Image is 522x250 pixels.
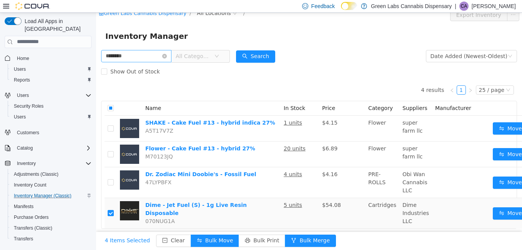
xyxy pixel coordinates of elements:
[11,213,52,222] a: Purchase Orders
[461,2,467,11] span: CA
[14,236,33,242] span: Transfers
[397,164,432,176] button: icon: swapMove
[14,91,32,100] button: Users
[371,2,452,11] p: Green Labs Cannabis Dispensary
[14,171,58,177] span: Adjustments (Classic)
[226,133,241,139] span: $6.89
[49,141,77,147] span: M70123JQ
[17,55,29,62] span: Home
[306,133,327,147] span: super farm llc
[306,158,331,181] span: Obi Wan Cannabis LLC
[188,133,209,139] u: 20 units
[118,41,123,47] i: icon: down
[17,130,39,136] span: Customers
[306,107,327,121] span: super farm llc
[397,135,432,148] button: icon: swapMove
[2,90,95,101] button: Users
[14,182,47,188] span: Inventory Count
[269,129,303,155] td: Flower
[8,75,95,85] button: Reports
[14,193,71,199] span: Inventory Manager (Classic)
[269,185,303,216] td: Cartridges
[11,223,55,233] a: Transfers (Classic)
[11,170,91,179] span: Adjustments (Classic)
[341,2,357,10] input: Dark Mode
[397,110,432,122] button: icon: swapMove
[2,53,95,64] button: Home
[49,92,65,98] span: Name
[14,203,33,210] span: Manifests
[11,112,91,122] span: Users
[226,107,241,113] span: $4.15
[8,201,95,212] button: Manifests
[22,17,91,33] span: Load All Apps in [GEOGRAPHIC_DATA]
[226,92,239,98] span: Price
[143,222,189,234] button: icon: printerBulk Print
[49,189,151,203] a: Dime - Jet Fuel (S) - 1g Live Resin Disposable
[66,41,71,46] i: icon: close-circle
[11,180,91,190] span: Inventory Count
[188,92,209,98] span: In Stock
[11,213,91,222] span: Purchase Orders
[383,73,408,82] div: 25 / page
[269,103,303,129] td: Flower
[60,222,95,234] button: icon: minus-squareClear
[3,222,60,234] button: 4 Items Selected
[14,53,91,63] span: Home
[226,189,245,195] span: $54.08
[14,114,26,120] span: Users
[8,223,95,233] button: Transfers (Classic)
[269,155,303,185] td: PRE-ROLLS
[325,73,348,82] li: 4 results
[8,112,95,122] button: Users
[410,75,414,80] i: icon: down
[14,103,43,109] span: Security Roles
[14,159,91,168] span: Inventory
[11,102,47,111] a: Security Roles
[14,91,91,100] span: Users
[24,132,43,151] img: Flower - Cake Fuel #13 - hybrid 27% placeholder
[272,92,297,98] span: Category
[334,38,411,49] div: Date Added (Newest-Oldest)
[361,73,369,82] a: 1
[14,54,32,63] a: Home
[11,65,91,74] span: Users
[11,234,91,243] span: Transfers
[11,223,91,233] span: Transfers (Classic)
[11,170,62,179] a: Adjustments (Classic)
[226,158,241,165] span: $4.16
[188,158,206,165] u: 4 units
[372,75,377,80] i: icon: right
[80,40,115,47] span: All Categories
[8,64,95,75] button: Users
[339,92,375,98] span: Manufacturer
[8,190,95,201] button: Inventory Manager (Classic)
[49,158,160,165] a: Dr. Zodiac Mini Doobie's - Fossil Fuel
[49,205,79,212] span: 070NUG1A
[9,17,96,30] span: Inventory Manager
[397,195,432,207] button: icon: swapMove
[14,66,26,72] span: Users
[8,169,95,180] button: Adjustments (Classic)
[11,112,29,122] a: Users
[2,158,95,169] button: Inventory
[14,128,42,137] a: Customers
[351,73,361,82] li: Previous Page
[188,189,206,195] u: 5 units
[49,167,75,173] span: 47LYPBFX
[49,107,179,113] a: SHAKE - Cake Fuel #13 - hybrid indica 27%
[2,143,95,153] button: Catalog
[361,73,370,82] li: 1
[140,38,179,50] button: icon: searchSearch
[14,225,52,231] span: Transfers (Classic)
[455,2,456,11] p: |
[49,115,77,121] span: A5T17V7Z
[8,233,95,244] button: Transfers
[306,189,333,212] span: Dime Industries LLC
[14,159,39,168] button: Inventory
[11,56,67,62] span: Show Out of Stock
[14,128,91,137] span: Customers
[17,160,36,167] span: Inventory
[11,202,91,211] span: Manifests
